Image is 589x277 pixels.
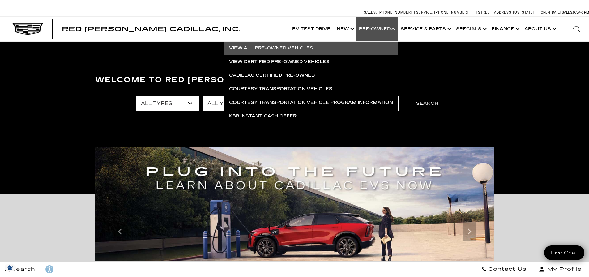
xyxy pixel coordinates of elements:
[414,11,470,14] a: Service: [PHONE_NUMBER]
[62,25,240,33] span: Red [PERSON_NAME] Cadillac, Inc.
[477,262,531,277] a: Contact Us
[434,11,469,15] span: [PHONE_NUMBER]
[364,11,414,14] a: Sales: [PHONE_NUMBER]
[489,17,521,41] a: Finance
[541,11,561,15] span: Open [DATE]
[476,11,535,15] a: [STREET_ADDRESS][US_STATE]
[224,69,398,82] a: Cadillac Certified Pre-Owned
[356,17,398,41] a: Pre-Owned
[416,11,433,15] span: Service:
[364,11,377,15] span: Sales:
[531,262,589,277] button: Open user profile menu
[289,17,334,41] a: EV Test Drive
[453,17,489,41] a: Specials
[12,23,43,35] img: Cadillac Dark Logo with Cadillac White Text
[224,96,398,109] a: Courtesy Transportation Vehicle Program Information
[224,41,398,55] a: View All Pre-Owned Vehicles
[62,26,240,32] a: Red [PERSON_NAME] Cadillac, Inc.
[114,222,126,241] div: Previous
[334,17,356,41] a: New
[203,96,266,111] select: Filter by year
[224,109,398,123] a: KBB Instant Cash Offer
[3,264,17,271] section: Click to Open Cookie Consent Modal
[521,17,558,41] a: About Us
[487,265,527,274] span: Contact Us
[136,96,199,111] select: Filter by type
[548,249,581,256] span: Live Chat
[562,11,573,15] span: Sales:
[402,96,453,111] button: Search
[95,74,494,86] h3: Welcome to Red [PERSON_NAME] Cadillac, Inc.
[224,55,398,69] a: View Certified Pre-Owned Vehicles
[463,222,476,241] div: Next
[573,11,589,15] span: 9 AM-6 PM
[378,11,412,15] span: [PHONE_NUMBER]
[545,265,582,274] span: My Profile
[544,245,584,260] a: Live Chat
[3,264,17,271] img: Opt-Out Icon
[224,82,398,96] a: Courtesy Transportation Vehicles
[398,17,453,41] a: Service & Parts
[10,265,35,274] span: Search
